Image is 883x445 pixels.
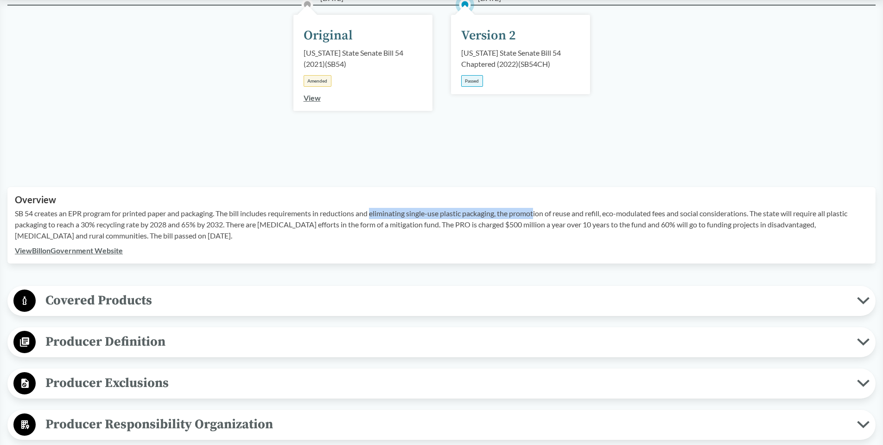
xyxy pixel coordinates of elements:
[36,414,857,435] span: Producer Responsibility Organization
[461,26,516,45] div: Version 2
[36,290,857,311] span: Covered Products
[36,373,857,393] span: Producer Exclusions
[304,47,422,70] div: [US_STATE] State Senate Bill 54 (2021) ( SB54 )
[304,93,321,102] a: View
[461,75,483,87] div: Passed
[304,75,331,87] div: Amended
[11,289,872,313] button: Covered Products
[461,47,580,70] div: [US_STATE] State Senate Bill 54 Chaptered (2022) ( SB54CH )
[15,194,868,205] h2: Overview
[11,372,872,395] button: Producer Exclusions
[15,208,868,241] p: SB 54 creates an EPR program for printed paper and packaging. The bill includes requirements in r...
[36,331,857,352] span: Producer Definition
[11,413,872,437] button: Producer Responsibility Organization
[304,26,353,45] div: Original
[11,330,872,354] button: Producer Definition
[15,246,123,255] a: ViewBillonGovernment Website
